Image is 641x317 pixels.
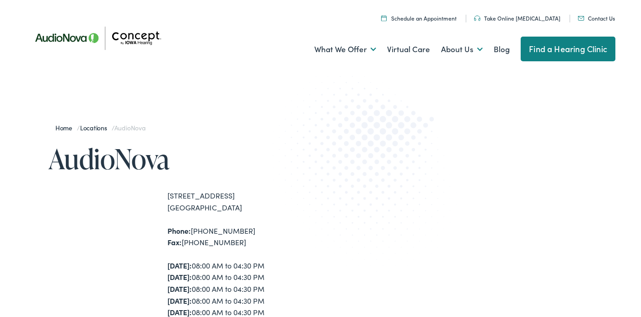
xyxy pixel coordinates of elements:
strong: [DATE]: [167,296,192,306]
strong: [DATE]: [167,272,192,282]
strong: Fax: [167,237,182,247]
a: Find a Hearing Clinic [521,37,615,61]
a: About Us [441,32,483,66]
strong: [DATE]: [167,260,192,270]
strong: Phone: [167,226,191,236]
a: What We Offer [314,32,376,66]
a: Take Online [MEDICAL_DATA] [474,14,560,22]
a: Blog [494,32,510,66]
a: Schedule an Appointment [381,14,457,22]
img: utility icon [578,16,584,21]
a: Virtual Care [387,32,430,66]
strong: [DATE]: [167,307,192,317]
a: Contact Us [578,14,615,22]
div: [STREET_ADDRESS] [GEOGRAPHIC_DATA] [167,190,320,213]
a: Locations [80,123,112,132]
h1: AudioNova [48,144,320,174]
img: utility icon [474,16,480,21]
span: AudioNova [114,123,145,132]
img: A calendar icon to schedule an appointment at Concept by Iowa Hearing. [381,15,387,21]
span: / / [55,123,145,132]
strong: [DATE]: [167,284,192,294]
a: Home [55,123,77,132]
div: [PHONE_NUMBER] [PHONE_NUMBER] [167,225,320,248]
